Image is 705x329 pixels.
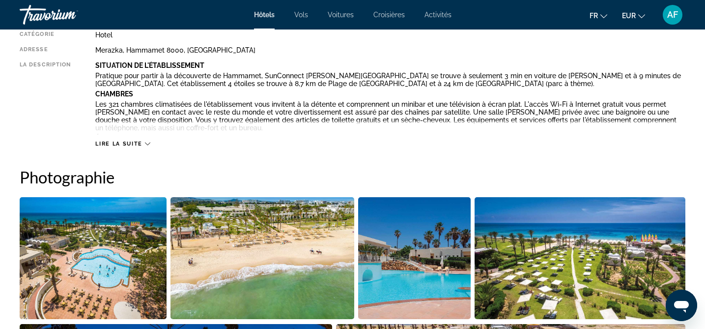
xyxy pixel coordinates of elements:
[622,8,645,23] button: Change currency
[622,12,636,20] span: EUR
[328,11,354,19] a: Voitures
[254,11,275,19] a: Hôtels
[20,61,71,135] div: La description
[20,167,685,187] h2: Photographie
[95,72,685,88] p: Pratique pour partir à la découverte de Hammamet, SunConnect [PERSON_NAME][GEOGRAPHIC_DATA] se tr...
[590,8,607,23] button: Change language
[666,290,697,321] iframe: Bouton de lancement de la fenêtre de messagerie
[475,197,685,320] button: Open full-screen image slider
[20,46,71,54] div: Adresse
[95,141,142,147] span: Lire la suite
[424,11,451,19] a: Activités
[590,12,598,20] span: fr
[95,140,150,148] button: Lire la suite
[95,61,204,69] b: Situation De L'établissement
[95,46,685,54] div: Merazka, Hammamet 8000, [GEOGRAPHIC_DATA]
[667,10,678,20] span: AF
[95,90,133,98] b: Chambres
[95,31,685,39] div: Hotel
[660,4,685,25] button: User Menu
[20,2,118,28] a: Travorium
[294,11,308,19] a: Vols
[358,197,471,320] button: Open full-screen image slider
[373,11,405,19] a: Croisières
[95,100,685,132] p: Les 321 chambres climatisées de l'établissement vous invitent à la détente et comprennent un mini...
[20,197,167,320] button: Open full-screen image slider
[170,197,354,320] button: Open full-screen image slider
[20,31,71,39] div: Catégorie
